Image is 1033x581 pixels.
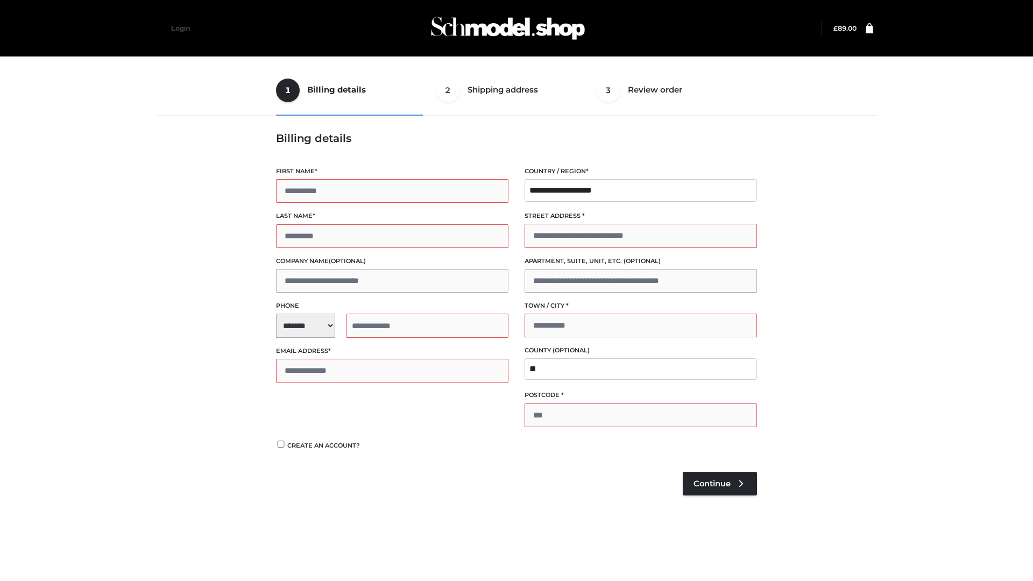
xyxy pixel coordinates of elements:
input: Create an account? [276,441,286,448]
label: Country / Region [525,166,757,176]
a: £89.00 [833,24,857,32]
span: Create an account? [287,442,360,449]
a: Login [171,24,190,32]
span: £ [833,24,838,32]
span: Continue [694,479,731,488]
label: Apartment, suite, unit, etc. [525,256,757,266]
label: Street address [525,211,757,221]
label: First name [276,166,508,176]
h3: Billing details [276,132,757,145]
span: (optional) [329,257,366,265]
bdi: 89.00 [833,24,857,32]
label: Company name [276,256,508,266]
label: Last name [276,211,508,221]
label: County [525,345,757,356]
a: Continue [683,472,757,495]
label: Postcode [525,390,757,400]
label: Email address [276,346,508,356]
span: (optional) [624,257,661,265]
label: Town / City [525,301,757,311]
label: Phone [276,301,508,311]
span: (optional) [553,346,590,354]
img: Schmodel Admin 964 [427,7,589,49]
